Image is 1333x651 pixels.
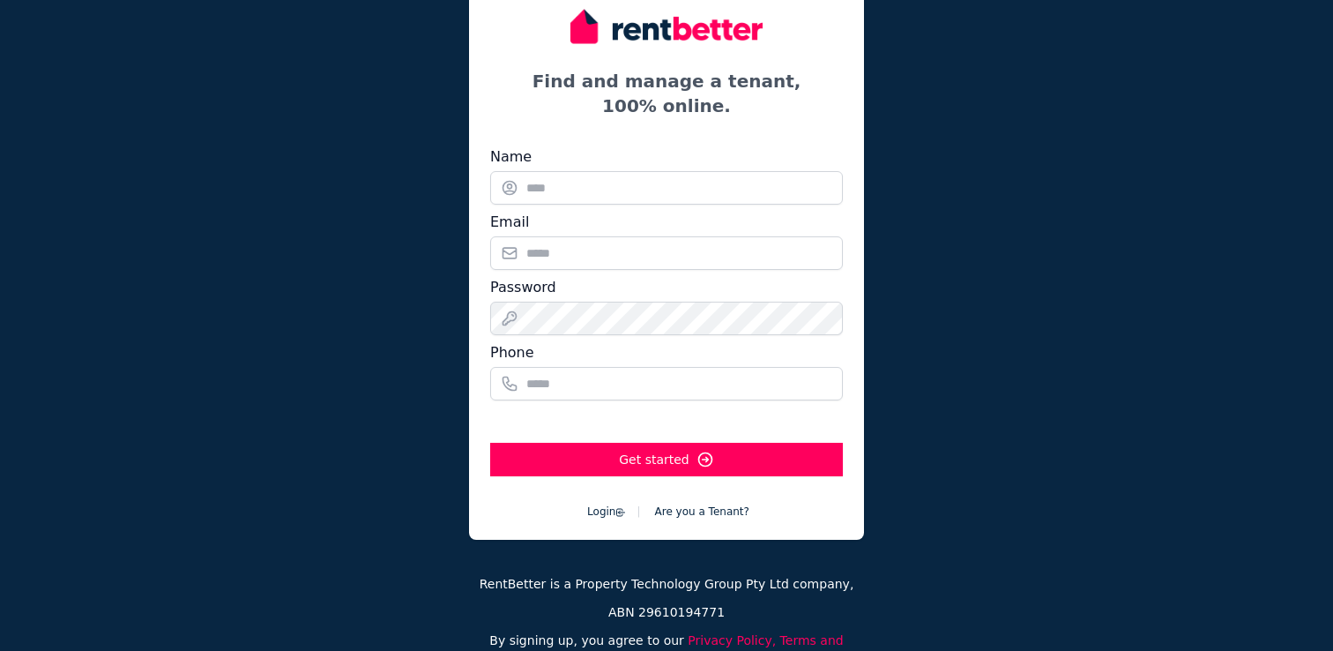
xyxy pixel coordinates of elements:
[637,505,640,518] span: |
[655,505,749,518] span: Tenant's please click here.
[490,277,556,298] label: Password
[490,443,843,476] button: Get started
[490,69,843,118] h1: Find and manage a tenant, 100% online.
[469,603,864,621] p: ABN 29610194771
[469,575,864,593] p: RentBetter is a Property Technology Group Pty Ltd company,
[570,5,763,48] img: RentBetter logo
[490,146,532,168] label: Name
[490,342,534,363] label: Phone
[587,505,626,518] a: Login
[490,212,529,233] label: Email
